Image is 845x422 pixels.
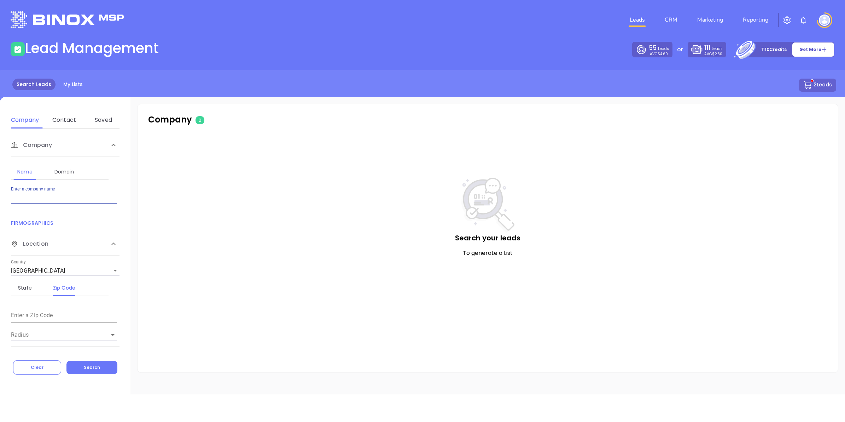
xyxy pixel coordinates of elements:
[50,116,78,124] div: Contact
[658,51,668,57] span: $4.60
[11,116,39,124] div: Company
[792,42,834,57] button: Get More
[712,51,722,57] span: $2.30
[819,15,830,26] img: user
[662,13,680,27] a: CRM
[704,44,711,52] span: 111
[649,44,669,52] p: Leads
[11,284,39,292] div: State
[11,233,120,256] div: Location
[11,219,120,227] p: FIRMOGRAPHICS
[152,249,824,257] p: To generate a List
[31,364,43,370] span: Clear
[650,52,668,56] p: AVG
[694,13,726,27] a: Marketing
[649,44,657,52] span: 55
[13,360,61,375] button: Clear
[89,116,117,124] div: Saved
[11,11,124,28] img: logo
[677,45,683,54] p: or
[148,113,339,126] p: Company
[12,79,56,90] a: Search Leads
[84,364,100,370] span: Search
[152,233,824,243] p: Search your leads
[704,44,723,52] p: Leads
[740,13,771,27] a: Reporting
[11,134,120,157] div: Company
[627,13,648,27] a: Leads
[11,265,120,276] div: [GEOGRAPHIC_DATA]
[461,178,514,233] img: NoSearch
[59,79,87,90] a: My Lists
[799,79,836,92] button: 2Leads
[50,284,78,292] div: Zip Code
[11,141,52,149] span: Company
[108,330,118,340] button: Open
[704,52,722,56] p: AVG
[11,187,55,192] label: Enter a company name
[11,260,26,264] label: Country
[11,167,39,176] div: Name
[196,116,204,124] span: 0
[25,40,159,57] h1: Lead Management
[799,16,808,24] img: iconNotification
[783,16,791,24] img: iconSetting
[50,167,78,176] div: Domain
[11,240,48,248] span: Location
[761,46,787,53] p: 1110 Credits
[66,361,117,374] button: Search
